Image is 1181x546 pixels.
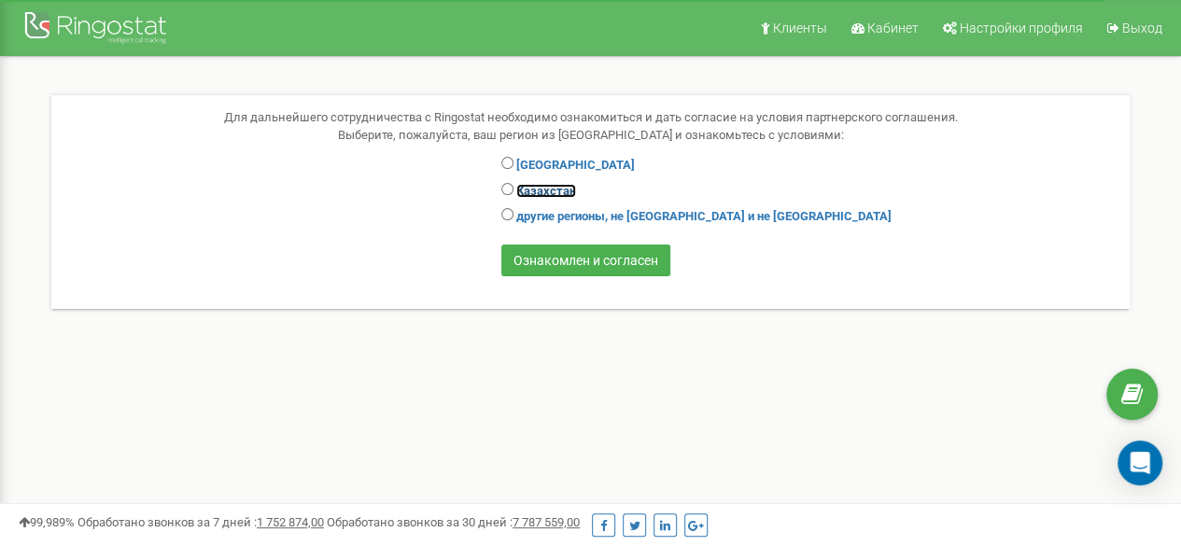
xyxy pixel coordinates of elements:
[70,109,1111,144] p: Для дальнейшего сотрудничества с Ringostat необходимо ознакомиться и дать согласие на условия пар...
[257,515,324,529] u: 1 752 874,00
[513,515,580,529] u: 7 787 559,00
[77,515,324,529] span: Обработано звонков за 7 дней :
[516,209,892,223] a: другие регионы, не [GEOGRAPHIC_DATA] и не [GEOGRAPHIC_DATA]
[773,21,827,35] span: Клиенты
[1118,441,1162,485] div: Open Intercom Messenger
[516,158,635,172] a: [GEOGRAPHIC_DATA]
[23,7,173,51] img: Ringostat Logo
[19,515,75,529] span: 99,989%
[867,21,919,35] span: Кабинет
[1122,21,1162,35] span: Выход
[501,245,670,276] input: Ознакомлен и согласен
[327,515,580,529] span: Обработано звонков за 30 дней :
[960,21,1083,35] span: Настройки профиля
[516,184,576,198] a: Казахстан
